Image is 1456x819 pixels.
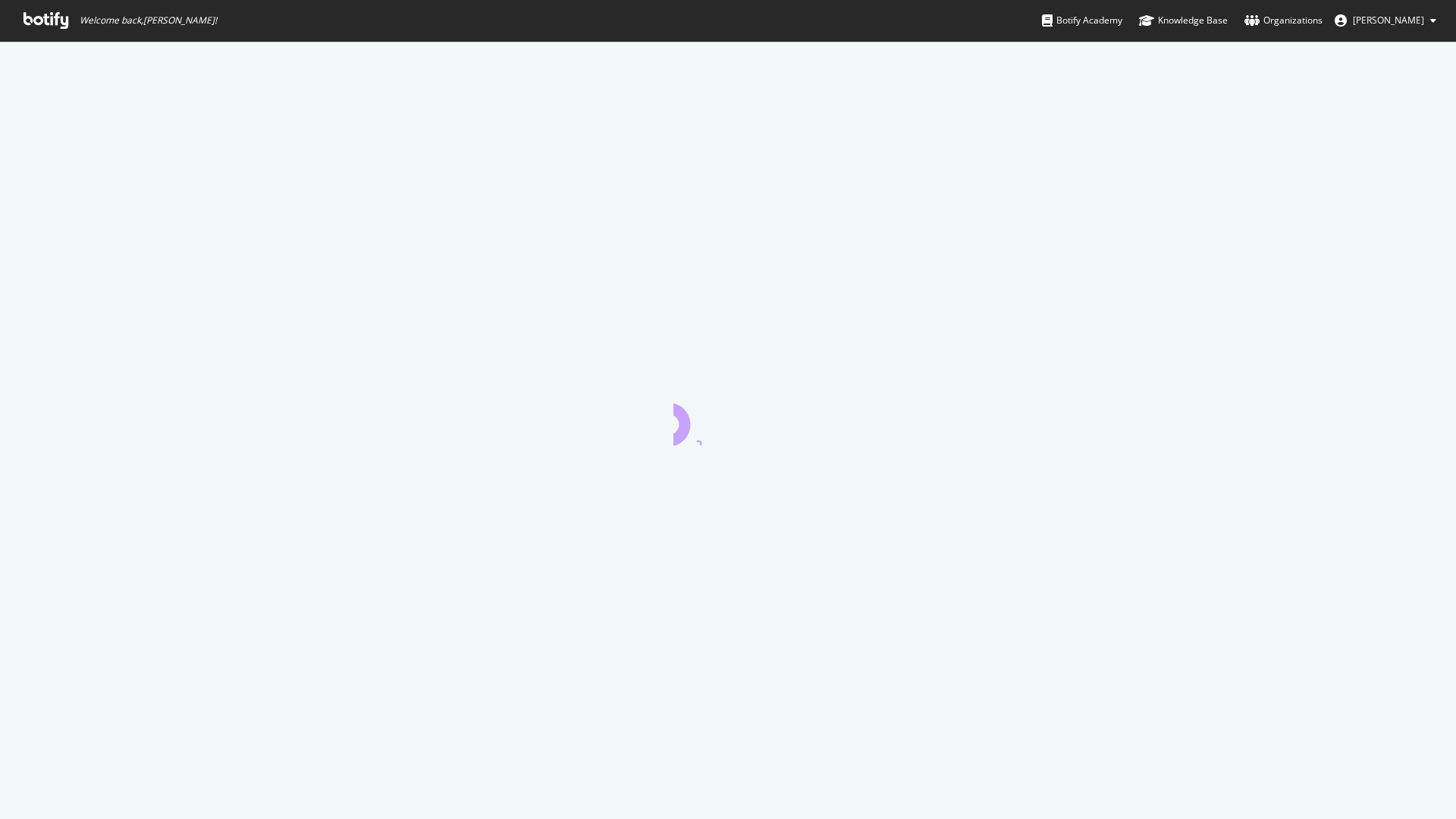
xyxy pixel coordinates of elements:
[1244,13,1323,28] div: Organizations
[1323,8,1448,33] button: [PERSON_NAME]
[673,391,783,446] div: animation
[80,14,217,27] span: Welcome back, [PERSON_NAME] !
[1353,14,1424,27] span: joanna duchesne
[1042,13,1122,28] div: Botify Academy
[1139,13,1228,28] div: Knowledge Base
